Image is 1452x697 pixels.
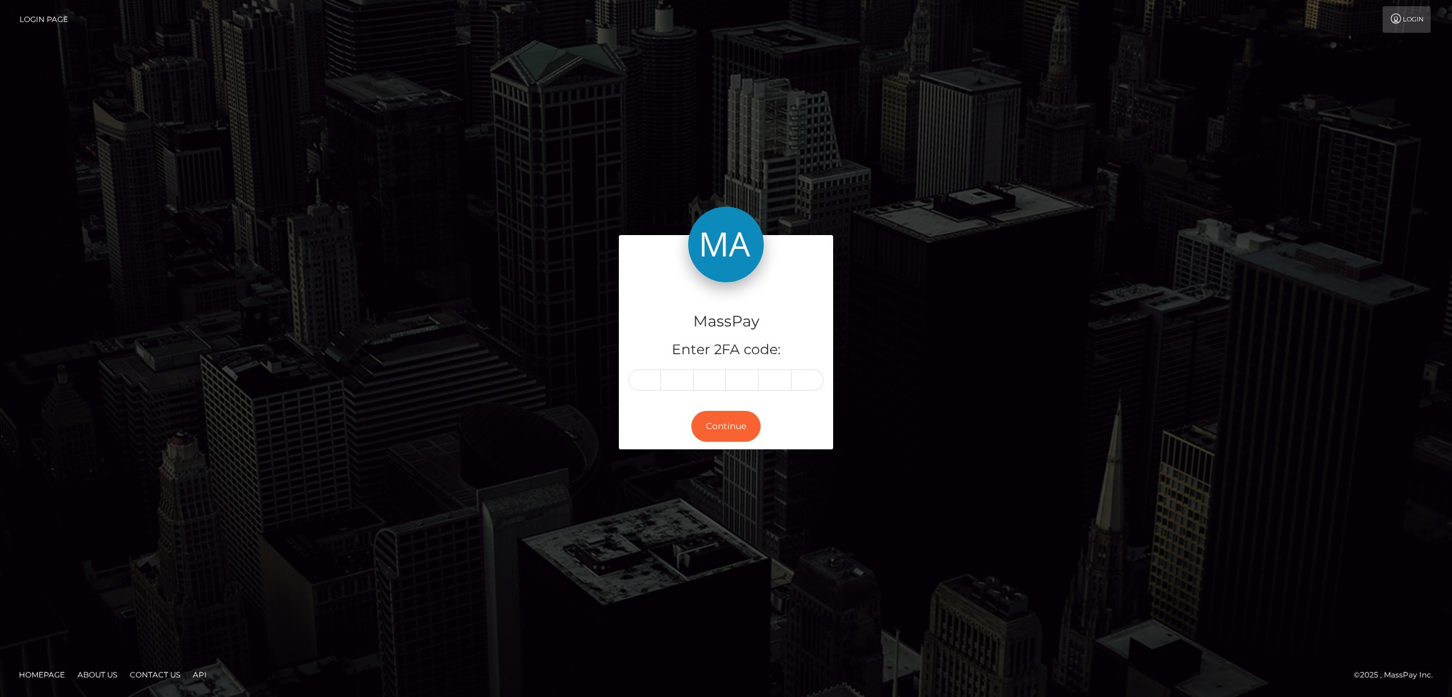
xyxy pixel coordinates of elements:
img: MassPay [688,207,764,282]
button: Continue [691,411,761,442]
div: © 2025 , MassPay Inc. [1354,668,1443,682]
h4: MassPay [628,311,824,333]
a: Homepage [14,665,70,684]
a: Login Page [20,6,68,33]
a: Login [1383,6,1431,33]
h5: Enter 2FA code: [628,340,824,360]
a: About Us [72,665,122,684]
a: API [188,665,212,684]
a: Contact Us [125,665,185,684]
